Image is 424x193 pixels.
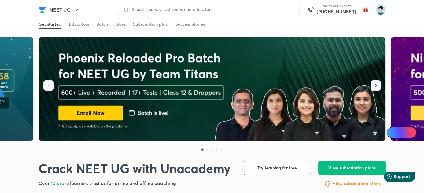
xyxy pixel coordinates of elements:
[39,6,46,13] img: Company Logo
[96,21,108,27] div: Batch
[304,4,317,16] img: call-us
[69,19,89,29] a: Educators
[96,19,108,29] a: Batch
[133,21,168,27] div: Subscription plan
[39,180,51,186] span: Over
[46,4,84,16] button: NEET UG
[333,180,381,187] h6: View subscription offers
[39,161,230,176] h1: Crack NEET UG with Unacademy
[317,4,356,9] p: Talk to our experts
[390,130,395,135] img: Icon
[397,130,413,135] span: Ai Doubts
[333,180,381,188] a: View subscription offers
[115,19,126,29] a: Store
[115,21,126,27] div: Store
[133,19,168,29] a: Subscription plan
[328,165,376,171] span: View subscription plans
[318,161,386,175] button: View subscription plans
[257,165,297,171] span: Try learning for free
[51,180,70,186] span: 10 crore
[175,21,205,27] div: Success stories
[361,5,371,15] img: avatar
[375,5,386,15] img: Shamas Khan
[317,9,356,15] a: [PHONE_NUMBER]
[175,19,205,29] a: Success stories
[69,21,89,27] div: Educators
[70,180,176,186] span: learners trust us for online and offline coaching
[370,169,417,186] iframe: Help widget launcher
[387,127,417,138] a: Ai Doubts
[129,7,294,12] input: Search courses, test series and educators
[39,19,61,29] a: Get started
[244,161,311,175] button: Try learning for free
[39,21,61,27] div: Get started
